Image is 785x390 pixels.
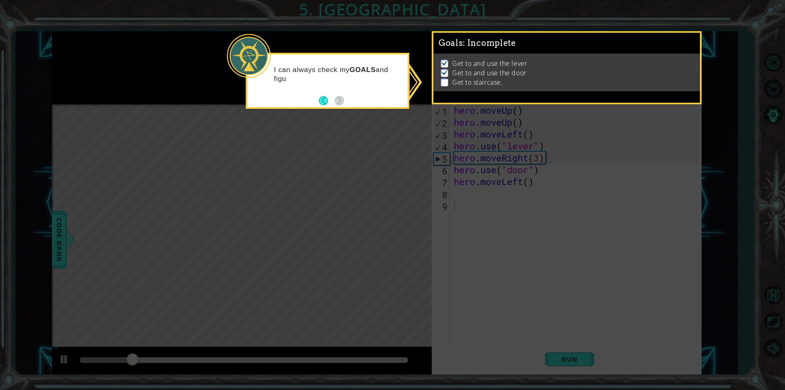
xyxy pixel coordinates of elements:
span: Goals [439,38,516,48]
span: : Incomplete [463,38,516,48]
strong: GOALS [350,66,376,74]
p: Get to and use the door [452,68,527,77]
button: Back [319,96,335,105]
p: I can always check my and figu [274,65,402,83]
p: Get to and use the lever [452,59,527,68]
p: Get to staircase. [452,78,502,87]
button: Next [335,96,344,105]
img: Check mark for checkbox [441,68,449,75]
img: Check mark for checkbox [441,59,449,65]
